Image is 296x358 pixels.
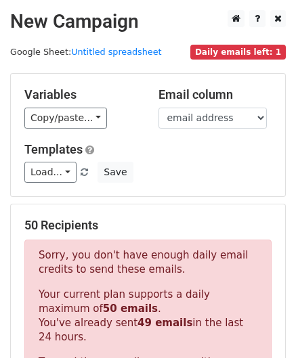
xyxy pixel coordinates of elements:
h2: New Campaign [10,10,286,33]
strong: 49 emails [138,317,192,329]
button: Save [98,162,133,183]
h5: 50 Recipients [24,218,272,233]
strong: 50 emails [103,303,158,315]
iframe: Chat Widget [228,293,296,358]
a: Untitled spreadsheet [71,47,161,57]
a: Templates [24,142,83,156]
a: Load... [24,162,77,183]
small: Google Sheet: [10,47,162,57]
h5: Email column [158,87,272,102]
a: Copy/paste... [24,108,107,129]
a: Daily emails left: 1 [190,47,286,57]
span: Daily emails left: 1 [190,45,286,60]
p: Your current plan supports a daily maximum of . You've already sent in the last 24 hours. [39,288,257,344]
h5: Variables [24,87,138,102]
p: Sorry, you don't have enough daily email credits to send these emails. [39,248,257,277]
